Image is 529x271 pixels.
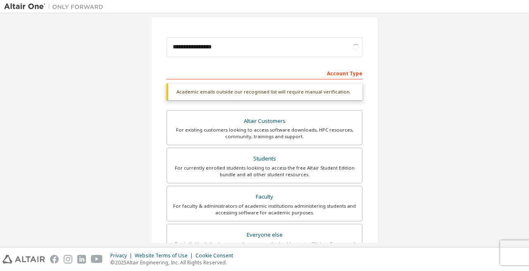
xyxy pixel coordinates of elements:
[135,252,195,259] div: Website Terms of Use
[110,259,238,266] p: © 2025 Altair Engineering, Inc. All Rights Reserved.
[4,2,107,11] img: Altair One
[91,255,103,264] img: youtube.svg
[172,153,357,165] div: Students
[167,66,362,79] div: Account Type
[195,252,238,259] div: Cookie Consent
[172,165,357,178] div: For currently enrolled students looking to access the free Altair Student Edition bundle and all ...
[172,115,357,127] div: Altair Customers
[172,241,357,254] div: For individuals, businesses and everyone else looking to try Altair software and explore our prod...
[172,203,357,216] div: For faculty & administrators of academic institutions administering students and accessing softwa...
[50,255,59,264] img: facebook.svg
[2,255,45,264] img: altair_logo.svg
[77,255,86,264] img: linkedin.svg
[172,127,357,140] div: For existing customers looking to access software downloads, HPC resources, community, trainings ...
[110,252,135,259] div: Privacy
[172,191,357,203] div: Faculty
[172,229,357,241] div: Everyone else
[167,84,362,100] div: Academic emails outside our recognised list will require manual verification.
[64,255,72,264] img: instagram.svg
